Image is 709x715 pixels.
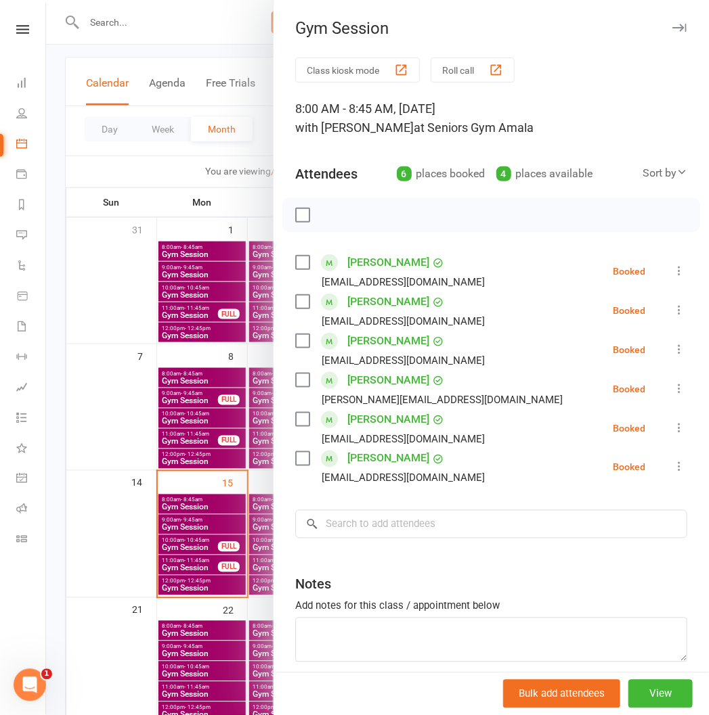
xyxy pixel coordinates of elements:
[16,99,47,130] a: People
[295,575,331,594] div: Notes
[397,166,412,181] div: 6
[613,463,645,472] div: Booked
[643,164,687,182] div: Sort by
[613,306,645,315] div: Booked
[295,510,687,538] input: Search to add attendees
[16,130,47,160] a: Calendar
[16,160,47,191] a: Payments
[613,267,645,276] div: Booked
[16,373,47,404] a: Assessments
[347,369,429,391] a: [PERSON_NAME]
[431,57,515,83] button: Roll call
[274,19,709,38] div: Gym Session
[322,391,563,409] div: [PERSON_NAME][EMAIL_ADDRESS][DOMAIN_NAME]
[14,669,46,701] iframe: Intercom live chat
[16,526,47,556] a: Class kiosk mode
[322,273,485,291] div: [EMAIL_ADDRESS][DOMAIN_NAME]
[16,465,47,495] a: General attendance kiosk mode
[16,495,47,526] a: Roll call kiosk mode
[322,469,485,487] div: [EMAIL_ADDRESS][DOMAIN_NAME]
[496,166,511,181] div: 4
[16,282,47,313] a: Product Sales
[613,423,645,433] div: Booked
[16,69,47,99] a: Dashboard
[295,598,687,614] div: Add notes for this class / appointment below
[503,680,620,708] button: Bulk add attendees
[347,252,429,273] a: [PERSON_NAME]
[322,352,485,369] div: [EMAIL_ADDRESS][DOMAIN_NAME]
[414,120,534,135] span: at Seniors Gym Amala
[496,164,593,183] div: places available
[295,99,687,137] div: 8:00 AM - 8:45 AM, [DATE]
[613,345,645,354] div: Booked
[41,669,52,680] span: 1
[16,434,47,465] a: What's New
[347,409,429,430] a: [PERSON_NAME]
[628,680,693,708] button: View
[295,164,358,183] div: Attendees
[295,120,414,135] span: with [PERSON_NAME]
[397,164,486,183] div: places booked
[322,430,485,448] div: [EMAIL_ADDRESS][DOMAIN_NAME]
[322,313,485,330] div: [EMAIL_ADDRESS][DOMAIN_NAME]
[16,191,47,221] a: Reports
[613,384,645,394] div: Booked
[347,330,429,352] a: [PERSON_NAME]
[347,448,429,469] a: [PERSON_NAME]
[295,57,420,83] button: Class kiosk mode
[347,291,429,313] a: [PERSON_NAME]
